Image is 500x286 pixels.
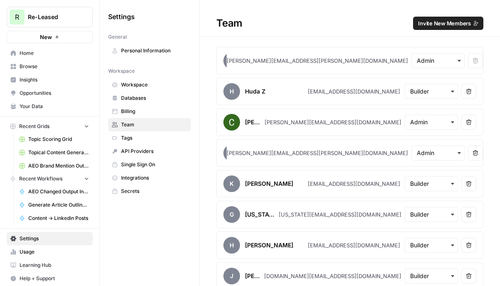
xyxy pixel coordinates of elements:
[418,19,471,27] span: Invite New Members
[223,52,240,69] span: D
[13,59,130,108] div: While I'm getting someone for you, could you share any additional details about the missing queri...
[121,81,187,89] span: Workspace
[24,5,37,18] img: Profile image for Manuel
[108,145,191,158] a: API Providers
[7,7,93,27] button: Workspace: Re-Leased
[121,174,187,182] span: Integrations
[410,87,453,96] input: Builder
[40,8,62,14] h1: AirOps
[7,100,93,113] a: Your Data
[7,232,159,246] textarea: Message…
[7,47,93,60] a: Home
[121,94,187,102] span: Databases
[15,12,19,22] span: R
[121,134,187,142] span: Tags
[13,38,130,54] div: Perfect! I'm connecting you with someone from our team right away.
[20,89,89,97] span: Opportunities
[410,210,453,219] input: Builder
[15,198,93,212] a: Generate Article Outline + Deep Research
[15,185,93,198] a: AEO Changed Output Instructions
[30,119,160,145] div: There was previously 500 quesries but now only 100
[7,120,93,133] button: Recent Grids
[264,272,401,280] div: [DOMAIN_NAME][EMAIL_ADDRESS][DOMAIN_NAME]
[40,33,52,41] span: New
[28,201,89,209] span: Generate Article Outline + Deep Research
[417,149,459,157] input: Admin
[223,114,240,131] img: avatar
[108,118,191,131] a: Team
[28,149,89,156] span: Topical Content Generation Grid
[7,8,160,33] div: Dulan says…
[245,210,275,219] div: [US_STATE] Basagre
[20,63,89,70] span: Browse
[146,3,161,18] div: Close
[28,188,89,195] span: AEO Changed Output Instructions
[223,145,240,161] span: J
[7,272,93,285] button: Help + Support
[5,3,21,19] button: go back
[13,174,126,197] b: [PERSON_NAME][EMAIL_ADDRESS][PERSON_NAME][DOMAIN_NAME]
[413,17,483,30] button: Invite New Members
[108,12,135,22] span: Settings
[28,162,89,170] span: AEO Brand Mention Outreach
[121,121,187,128] span: Team
[410,118,453,126] input: Admin
[15,212,93,225] a: Content -> Linkedin Posts
[108,158,191,171] a: Single Sign On
[28,214,89,222] span: Content -> Linkedin Posts
[13,157,130,198] div: You’ll get replies here and in your email: ✉️
[265,118,401,126] div: [PERSON_NAME][EMAIL_ADDRESS][DOMAIN_NAME]
[7,73,93,86] a: Insights
[20,49,89,57] span: Home
[20,275,89,282] span: Help + Support
[20,76,89,84] span: Insights
[245,241,293,249] div: [PERSON_NAME]
[28,136,89,143] span: Topic Scoring Grid
[13,202,130,218] div: The team will be back 🕒
[26,249,33,256] button: Emoji picker
[7,245,93,259] a: Usage
[108,131,191,145] a: Tags
[200,17,500,30] div: Team
[53,249,59,256] button: Start recording
[28,13,78,21] span: Re-Leased
[7,259,93,272] a: Learning Hub
[7,119,160,152] div: Dulan says…
[227,57,408,65] div: [PERSON_NAME][EMAIL_ADDRESS][PERSON_NAME][DOMAIN_NAME]
[108,105,191,118] a: Billing
[108,33,127,41] span: General
[223,83,240,100] span: H
[7,232,93,245] a: Settings
[7,31,93,43] button: New
[108,67,135,75] span: Workspace
[13,249,20,256] button: Upload attachment
[130,3,146,19] button: Home
[121,161,187,168] span: Single Sign On
[223,268,240,284] span: J
[308,180,400,188] div: [EMAIL_ADDRESS][DOMAIN_NAME]
[223,206,240,223] span: G
[245,180,293,188] div: [PERSON_NAME]
[121,47,187,54] span: Personal Information
[20,248,89,256] span: Usage
[7,152,160,238] div: Fin says…
[279,210,401,219] div: [US_STATE][EMAIL_ADDRESS][DOMAIN_NAME]
[308,87,400,96] div: [EMAIL_ADDRESS][DOMAIN_NAME]
[7,86,93,100] a: Opportunities
[108,44,191,57] a: Personal Information
[121,108,187,115] span: Billing
[223,237,240,254] span: H
[19,123,50,130] span: Recent Grids
[13,225,46,230] div: Fin • 1m ago
[19,175,62,182] span: Recent Workflows
[7,173,93,185] button: Recent Workflows
[417,57,459,65] input: Admin
[410,180,453,188] input: Builder
[108,78,191,91] a: Workspace
[20,235,89,242] span: Settings
[7,33,136,113] div: Perfect! I'm connecting you with someone from our team right away.While I'm getting someone for y...
[308,241,400,249] div: [EMAIL_ADDRESS][DOMAIN_NAME]
[7,60,93,73] a: Browse
[15,159,93,173] a: AEO Brand Mention Outreach
[121,187,187,195] span: Secrets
